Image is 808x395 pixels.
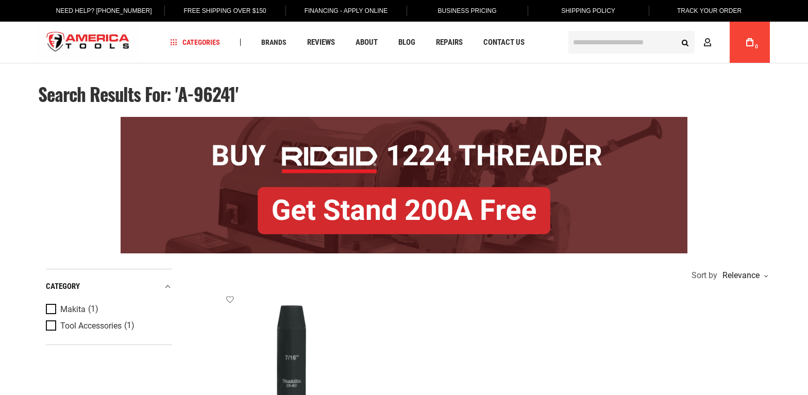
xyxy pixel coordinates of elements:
div: category [46,280,172,294]
span: Contact Us [483,39,525,46]
span: About [356,39,378,46]
button: Search [675,32,695,52]
a: Contact Us [479,36,529,49]
span: Makita [60,305,86,314]
span: Brands [261,39,287,46]
a: store logo [38,23,138,62]
span: Repairs [436,39,463,46]
span: Categories [171,39,220,46]
a: About [351,36,382,49]
span: Blog [398,39,415,46]
img: BOGO: Buy RIDGID® 1224 Threader, Get Stand 200A Free! [121,117,687,253]
div: Product Filters [46,269,172,345]
span: Tool Accessories [60,321,122,331]
span: Sort by [692,271,717,280]
span: (1) [88,305,98,314]
a: Blog [394,36,420,49]
span: Shipping Policy [561,7,615,14]
a: Repairs [431,36,467,49]
a: Categories [166,36,225,49]
span: Search results for: 'A-96241' [38,80,238,107]
a: 0 [740,22,760,63]
span: 0 [755,44,758,49]
div: Relevance [720,271,767,280]
a: Tool Accessories (1) [46,320,170,332]
span: Reviews [307,39,335,46]
a: Makita (1) [46,304,170,315]
a: Brands [257,36,291,49]
span: (1) [124,321,134,330]
img: America Tools [38,23,138,62]
a: BOGO: Buy RIDGID® 1224 Threader, Get Stand 200A Free! [121,117,687,125]
a: Reviews [302,36,340,49]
